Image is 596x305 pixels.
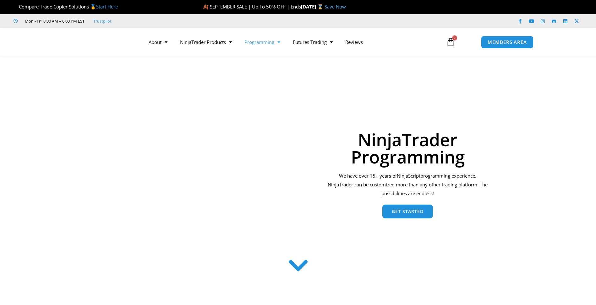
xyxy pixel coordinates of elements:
[392,209,424,214] span: Get Started
[174,35,238,49] a: NinjaTrader Products
[325,3,346,10] a: Save Now
[238,35,287,49] a: Programming
[488,40,527,45] span: MEMBERS AREA
[93,17,112,25] a: Trustpilot
[301,3,325,10] strong: [DATE] ⌛
[142,35,439,49] nav: Menu
[287,35,339,49] a: Futures Trading
[63,31,130,53] img: LogoAI | Affordable Indicators – NinjaTrader
[14,4,19,9] img: 🏆
[326,131,489,165] h1: NinjaTrader Programming
[328,173,488,196] span: programming experience. NinjaTrader can be customized more than any other trading platform. The p...
[96,3,118,10] a: Start Here
[326,172,489,198] div: We have over 15+ years of
[339,35,369,49] a: Reviews
[203,3,301,10] span: 🍂 SEPTEMBER SALE | Up To 50% OFF | Ends
[397,173,420,179] span: NinjaScript
[382,205,433,218] a: Get Started
[116,89,298,247] img: programming 1 | Affordable Indicators – NinjaTrader
[437,33,464,51] a: 0
[142,35,174,49] a: About
[452,35,457,40] span: 0
[23,17,85,25] span: Mon - Fri: 8:00 AM – 6:00 PM EST
[14,3,118,10] span: Compare Trade Copier Solutions 🥇
[481,36,533,49] a: MEMBERS AREA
